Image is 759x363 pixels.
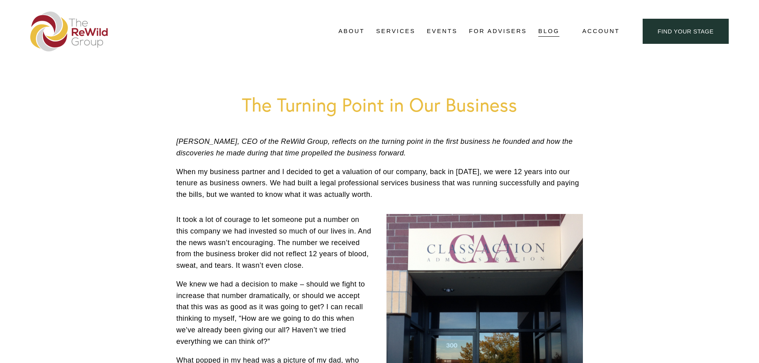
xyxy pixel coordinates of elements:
em: [PERSON_NAME], CEO of the ReWild Group, reflects on the turning point in the first business he fo... [177,137,575,157]
a: Account [582,26,620,37]
p: We knew we had a decision to make – should we fight to increase that number dramatically, or shou... [177,279,583,347]
h1: The Turning Point in Our Business [177,93,583,116]
span: Services [376,26,416,37]
a: For Advisers [469,26,527,37]
a: find your stage [643,19,729,44]
span: About [338,26,365,37]
a: Blog [538,26,559,37]
p: It took a lot of courage to let someone put a number on this company we had invested so much of o... [177,214,583,271]
a: folder dropdown [338,26,365,37]
a: Events [427,26,457,37]
img: The ReWild Group [30,12,108,51]
a: folder dropdown [376,26,416,37]
p: When my business partner and I decided to get a valuation of our company, back in [DATE], we were... [177,166,583,200]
